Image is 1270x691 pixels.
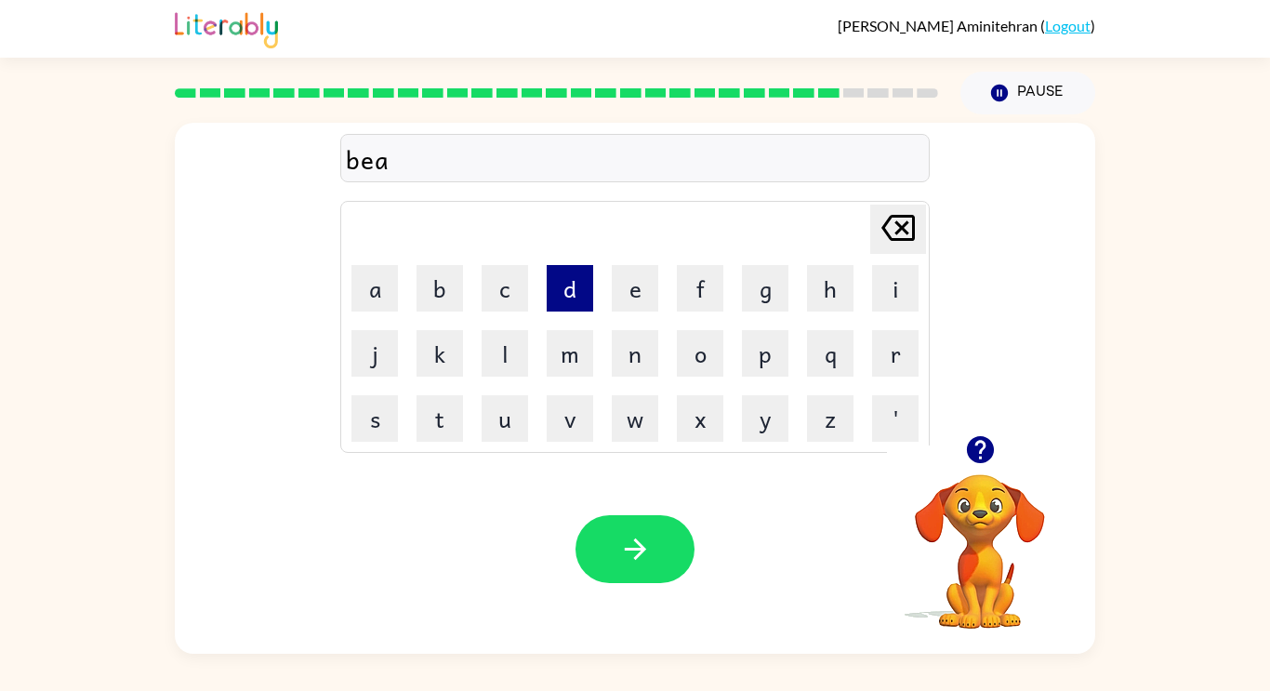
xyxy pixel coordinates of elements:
button: h [807,265,853,312]
button: b [417,265,463,312]
button: y [742,395,788,442]
img: Literably [175,7,278,48]
button: c [482,265,528,312]
button: g [742,265,788,312]
button: f [677,265,723,312]
button: t [417,395,463,442]
button: Pause [960,72,1095,114]
button: k [417,330,463,377]
button: d [547,265,593,312]
button: z [807,395,853,442]
button: ' [872,395,919,442]
button: o [677,330,723,377]
button: m [547,330,593,377]
button: p [742,330,788,377]
button: s [351,395,398,442]
span: [PERSON_NAME] Aminitehran [838,17,1040,34]
button: i [872,265,919,312]
button: j [351,330,398,377]
button: l [482,330,528,377]
button: n [612,330,658,377]
button: v [547,395,593,442]
div: ( ) [838,17,1095,34]
button: q [807,330,853,377]
button: a [351,265,398,312]
button: r [872,330,919,377]
button: e [612,265,658,312]
a: Logout [1045,17,1091,34]
button: w [612,395,658,442]
button: u [482,395,528,442]
button: x [677,395,723,442]
video: Your browser must support playing .mp4 files to use Literably. Please try using another browser. [887,445,1073,631]
div: bea [346,140,924,179]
